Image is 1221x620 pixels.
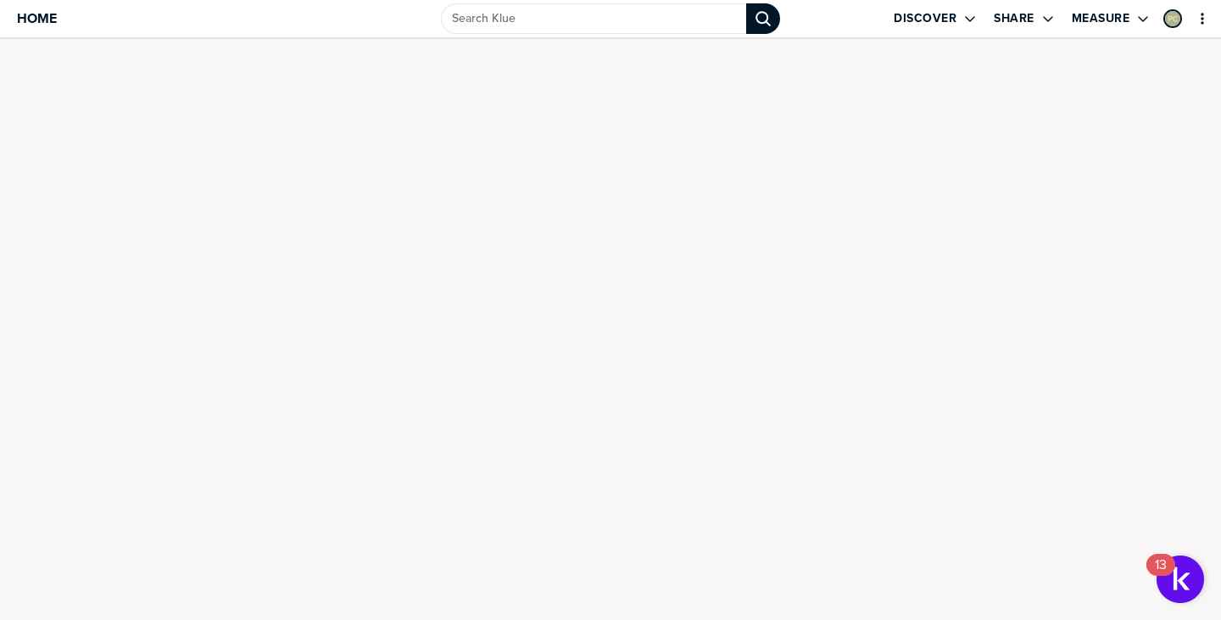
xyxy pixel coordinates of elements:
[746,3,780,34] div: Search Klue
[17,11,57,25] span: Home
[894,11,956,26] label: Discover
[1163,9,1182,28] div: Peter Craigen
[1157,556,1204,603] button: Open Resource Center, 13 new notifications
[1072,11,1130,26] label: Measure
[441,3,746,34] input: Search Klue
[1162,8,1184,30] a: Edit Profile
[1165,11,1180,26] img: 05c29f0c0841c7c485458922fc1a2c93-sml.png
[994,11,1034,26] label: Share
[1155,565,1167,587] div: 13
